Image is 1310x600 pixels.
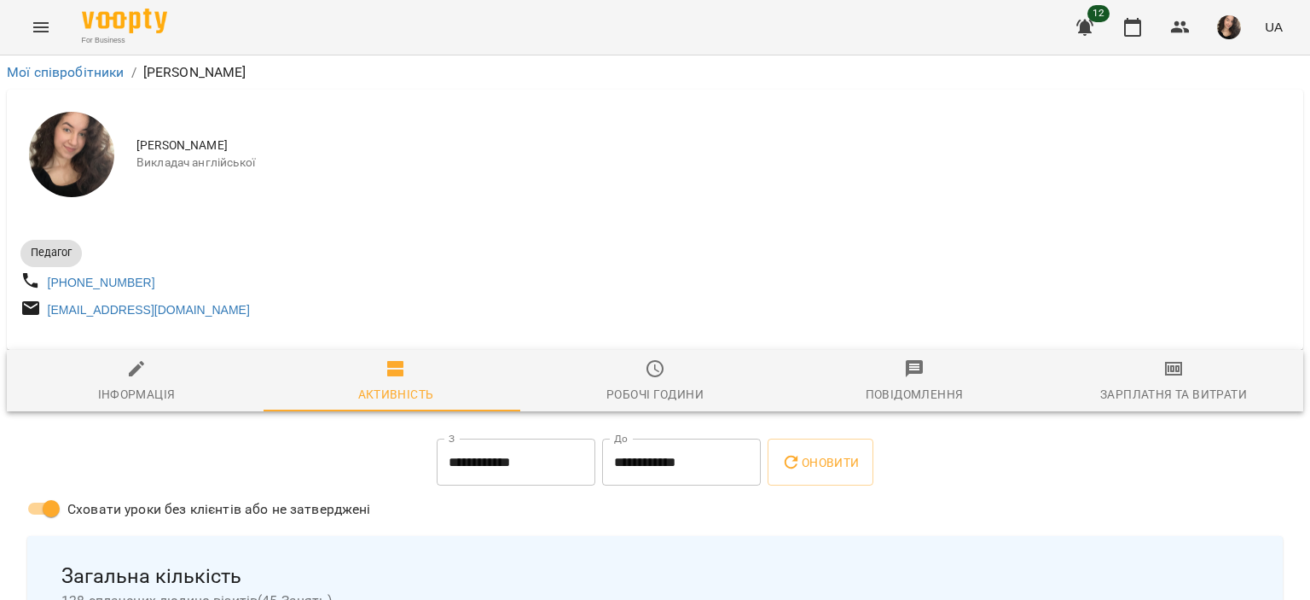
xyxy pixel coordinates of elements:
[7,62,1303,83] nav: breadcrumb
[82,35,167,46] span: For Business
[866,384,964,405] div: Повідомлення
[143,62,246,83] p: [PERSON_NAME]
[136,137,1290,154] span: [PERSON_NAME]
[29,112,114,197] img: Самчук Анастасія Олександрівна
[20,245,82,260] span: Педагог
[1087,5,1110,22] span: 12
[781,452,859,473] span: Оновити
[1100,384,1247,405] div: Зарплатня та Витрати
[606,384,704,405] div: Робочі години
[48,303,250,317] a: [EMAIL_ADDRESS][DOMAIN_NAME]
[67,499,371,520] span: Сховати уроки без клієнтів або не затверджені
[48,276,155,289] a: [PHONE_NUMBER]
[1258,11,1290,43] button: UA
[768,439,872,486] button: Оновити
[98,384,176,405] div: Інформація
[20,7,61,48] button: Menu
[136,154,1290,172] span: Викладач англійської
[1217,15,1241,39] img: af1f68b2e62f557a8ede8df23d2b6d50.jpg
[82,9,167,33] img: Voopty Logo
[131,62,136,83] li: /
[1265,18,1283,36] span: UA
[358,384,434,405] div: Активність
[7,64,125,80] a: Мої співробітники
[61,563,1249,590] span: Загальна кількість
